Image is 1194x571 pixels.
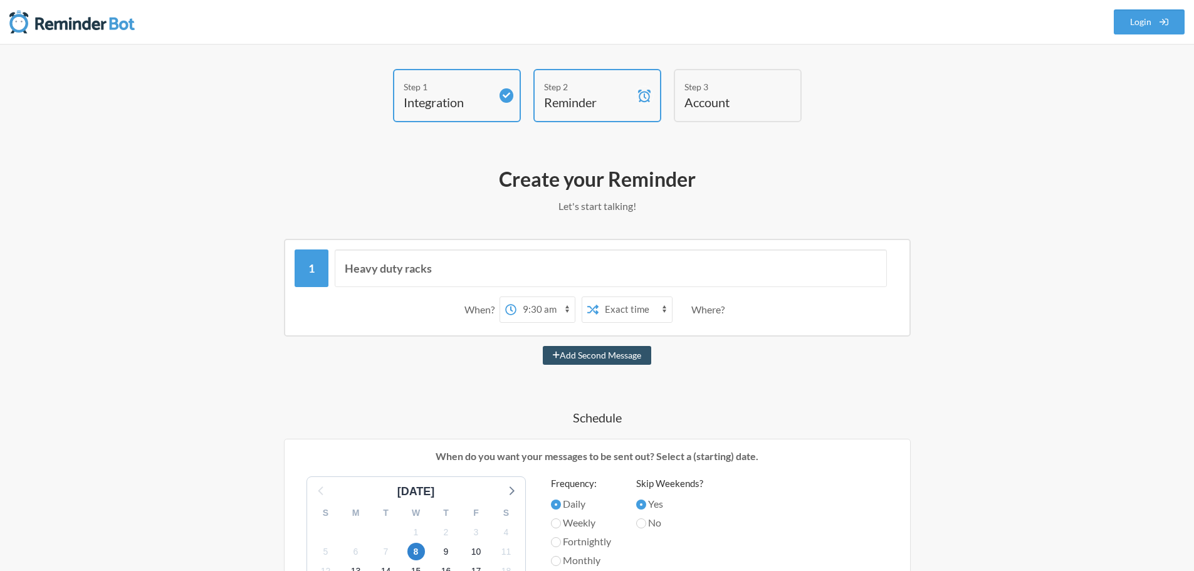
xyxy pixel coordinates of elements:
[551,496,611,511] label: Daily
[543,346,651,365] button: Add Second Message
[377,543,395,560] span: Friday, November 7, 2025
[371,503,401,523] div: T
[407,543,425,560] span: Saturday, November 8, 2025
[9,9,135,34] img: Reminder Bot
[691,296,730,323] div: Where?
[317,543,335,560] span: Wednesday, November 5, 2025
[234,166,961,192] h2: Create your Reminder
[551,476,611,491] label: Frequency:
[636,496,703,511] label: Yes
[311,503,341,523] div: S
[551,537,561,547] input: Fortnightly
[461,503,491,523] div: F
[551,518,561,528] input: Weekly
[401,503,431,523] div: W
[234,199,961,214] p: Let's start talking!
[468,523,485,541] span: Monday, November 3, 2025
[544,80,632,93] div: Step 2
[491,503,521,523] div: S
[468,543,485,560] span: Monday, November 10, 2025
[551,515,611,530] label: Weekly
[341,503,371,523] div: M
[551,556,561,566] input: Monthly
[407,523,425,541] span: Saturday, November 1, 2025
[431,503,461,523] div: T
[636,500,646,510] input: Yes
[636,518,646,528] input: No
[437,543,455,560] span: Sunday, November 9, 2025
[636,515,703,530] label: No
[464,296,500,323] div: When?
[551,534,611,549] label: Fortnightly
[335,249,887,287] input: Message
[544,93,632,111] h4: Reminder
[498,523,515,541] span: Tuesday, November 4, 2025
[392,483,440,500] div: [DATE]
[636,476,703,491] label: Skip Weekends?
[404,93,491,111] h4: Integration
[551,553,611,568] label: Monthly
[294,449,901,464] p: When do you want your messages to be sent out? Select a (starting) date.
[347,543,365,560] span: Thursday, November 6, 2025
[684,80,772,93] div: Step 3
[404,80,491,93] div: Step 1
[551,500,561,510] input: Daily
[498,543,515,560] span: Tuesday, November 11, 2025
[234,409,961,426] h4: Schedule
[437,523,455,541] span: Sunday, November 2, 2025
[684,93,772,111] h4: Account
[1114,9,1185,34] a: Login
